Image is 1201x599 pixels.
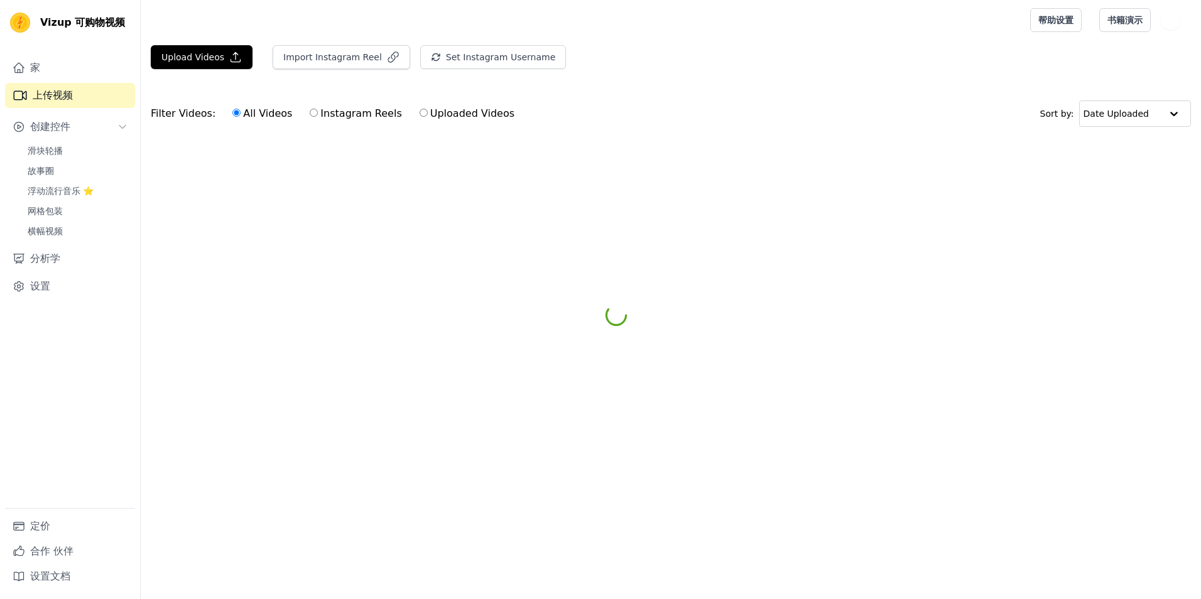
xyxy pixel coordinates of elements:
[5,514,135,539] a: 定价
[30,279,50,294] font: 设置
[420,109,428,117] input: Uploaded Videos
[20,142,135,159] a: 滑块轮播
[5,55,135,80] a: 家
[30,251,60,266] font: 分析学
[33,88,73,103] font: 上传视频
[30,519,50,534] font: 定价
[1030,8,1082,32] a: 帮助设置
[420,45,566,69] button: Set Instagram Username
[430,107,514,119] font: Uploaded Videos
[28,144,63,157] span: 滑块轮播
[320,107,401,119] font: Instagram Reels
[5,114,135,139] button: 创建控件
[30,60,40,75] font: 家
[5,274,135,299] a: 设置
[28,205,63,217] span: 网格包装
[283,51,382,63] font: Import Instagram Reel
[232,109,241,117] input: All Videos
[28,225,63,237] span: 横幅视频
[28,165,54,177] span: 故事圈
[151,106,215,121] font: Filter Videos:
[20,202,135,220] a: 网格包装
[1040,107,1074,120] font: Sort by:
[243,107,292,119] font: All Videos
[28,185,94,197] span: 浮动流行音乐 ⭐
[273,45,410,69] button: Import Instagram Reel
[446,51,555,63] font: Set Instagram Username
[161,51,224,63] font: Upload Videos
[1099,8,1151,32] a: 书籍演示
[30,569,70,584] font: 设置文档
[151,45,253,69] button: Upload Videos
[5,564,135,589] a: 设置文档
[5,539,135,564] a: 合作 伙伴
[5,246,135,271] a: 分析学
[20,182,135,200] a: 浮动流行音乐 ⭐
[10,13,30,33] img: 可视化
[310,109,318,117] input: Instagram Reels
[5,83,135,108] a: 上传视频
[40,15,125,30] span: Vizup 可购物视频
[20,162,135,180] a: 故事圈
[20,222,135,240] a: 横幅视频
[30,544,73,559] font: 合作 伙伴
[30,119,70,134] span: 创建控件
